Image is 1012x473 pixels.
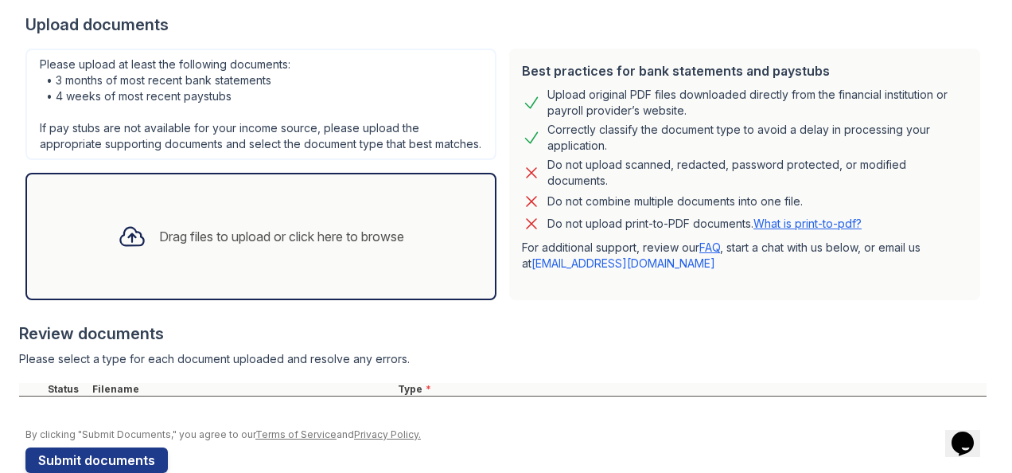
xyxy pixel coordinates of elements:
[159,227,404,246] div: Drag files to upload or click here to browse
[89,383,395,396] div: Filename
[945,409,996,457] iframe: chat widget
[522,240,967,272] p: For additional support, review our , start a chat with us below, or email us at
[19,351,987,367] div: Please select a type for each document uploaded and resolve any errors.
[25,14,987,36] div: Upload documents
[547,87,967,119] div: Upload original PDF files downloaded directly from the financial institution or payroll provider’...
[25,49,496,160] div: Please upload at least the following documents: • 3 months of most recent bank statements • 4 wee...
[547,157,967,189] div: Do not upload scanned, redacted, password protected, or modified documents.
[19,322,987,345] div: Review documents
[547,216,862,232] p: Do not upload print-to-PDF documents.
[25,448,168,473] button: Submit documents
[395,383,987,396] div: Type
[255,428,337,440] a: Terms of Service
[25,428,987,441] div: By clicking "Submit Documents," you agree to our and
[354,428,421,440] a: Privacy Policy.
[699,240,720,254] a: FAQ
[547,122,967,154] div: Correctly classify the document type to avoid a delay in processing your application.
[45,383,89,396] div: Status
[547,192,803,211] div: Do not combine multiple documents into one file.
[753,217,862,230] a: What is print-to-pdf?
[522,61,967,80] div: Best practices for bank statements and paystubs
[531,256,715,270] a: [EMAIL_ADDRESS][DOMAIN_NAME]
